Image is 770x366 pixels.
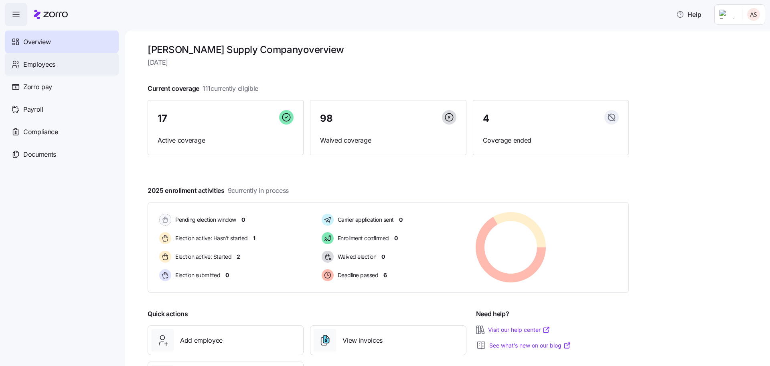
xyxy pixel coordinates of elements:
[148,43,629,56] h1: [PERSON_NAME] Supply Company overview
[23,127,58,137] span: Compliance
[320,135,456,145] span: Waived coverage
[399,216,403,224] span: 0
[383,271,387,279] span: 6
[488,326,550,334] a: Visit our help center
[335,234,389,242] span: Enrollment confirmed
[476,309,509,319] span: Need help?
[320,114,332,123] span: 98
[381,253,385,261] span: 0
[335,271,379,279] span: Deadline passed
[173,216,236,224] span: Pending election window
[148,186,289,196] span: 2025 enrollment activities
[342,335,383,346] span: View invoices
[237,253,240,261] span: 2
[5,98,119,121] a: Payroll
[335,216,394,224] span: Carrier application sent
[253,234,255,242] span: 1
[747,8,760,21] img: 9c19ce4635c6dd4ff600ad4722aa7a00
[173,253,231,261] span: Election active: Started
[158,114,167,123] span: 17
[23,82,52,92] span: Zorro pay
[148,309,188,319] span: Quick actions
[5,53,119,76] a: Employees
[483,135,619,145] span: Coverage ended
[670,6,708,22] button: Help
[5,143,119,166] a: Documents
[148,57,629,67] span: [DATE]
[483,114,489,123] span: 4
[489,341,571,350] a: See what’s new on our blog
[148,84,258,94] span: Current coverage
[676,10,701,19] span: Help
[228,186,289,196] span: 9 currently in process
[23,149,56,159] span: Documents
[173,271,220,279] span: Election submitted
[5,121,119,143] a: Compliance
[23,37,51,47] span: Overview
[5,31,119,53] a: Overview
[241,216,245,224] span: 0
[23,104,43,115] span: Payroll
[394,234,398,242] span: 0
[180,335,223,346] span: Add employee
[719,10,736,19] img: Employer logo
[5,76,119,98] a: Zorro pay
[225,271,229,279] span: 0
[173,234,248,242] span: Election active: Hasn't started
[203,84,258,94] span: 111 currently eligible
[158,135,294,145] span: Active coverage
[335,253,377,261] span: Waived election
[23,59,55,70] span: Employees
